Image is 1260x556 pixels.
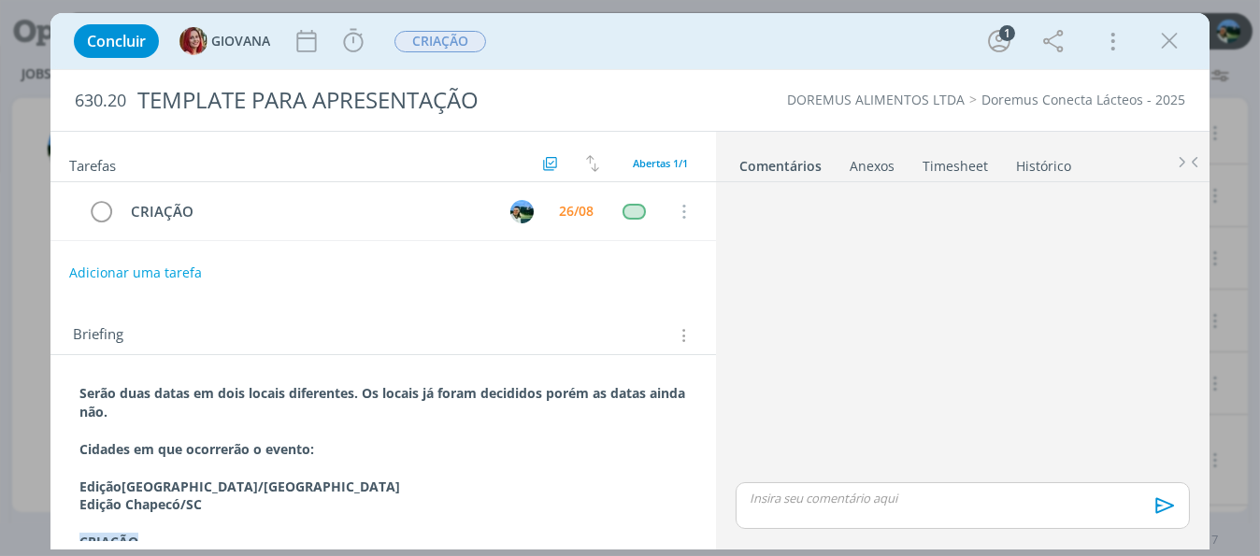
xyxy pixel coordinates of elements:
span: CRIAÇÃO [394,31,486,52]
a: Doremus Conecta Lácteos - 2025 [981,91,1185,108]
strong: Cidades em que ocorrerão o evento: [79,440,314,458]
button: GGIOVANA [179,27,270,55]
a: DOREMUS ALIMENTOS LTDA [787,91,965,108]
div: 26/08 [559,205,594,218]
strong: Serão duas datas em dois locais diferentes. Os locais já foram decididos porém as datas ainda não. [79,384,689,421]
span: 630.20 [75,91,126,111]
span: Concluir [87,34,146,49]
strong: CRIAÇÃO [79,533,138,550]
img: V [510,200,534,223]
div: 1 [999,25,1015,41]
div: TEMPLATE PARA APRESENTAÇÃO [130,78,715,123]
div: Anexos [850,157,895,176]
button: 1 [984,26,1014,56]
button: V [508,197,536,225]
span: Briefing [73,323,123,348]
img: G [179,27,208,55]
div: CRIAÇÃO [123,200,493,223]
div: dialog [50,13,1210,549]
span: Abertas 1/1 [633,156,688,170]
span: GIOVANA [211,35,270,48]
button: CRIAÇÃO [394,30,487,53]
strong: Edição [79,478,122,495]
strong: [GEOGRAPHIC_DATA]/[GEOGRAPHIC_DATA] [122,478,400,495]
a: Histórico [1015,149,1072,176]
button: Concluir [74,24,159,58]
button: Adicionar uma tarefa [68,256,203,290]
span: Tarefas [69,152,116,175]
strong: Edição Chapecó/SC [79,495,202,513]
img: arrow-down-up.svg [586,155,599,172]
a: Comentários [738,149,823,176]
a: Timesheet [922,149,989,176]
